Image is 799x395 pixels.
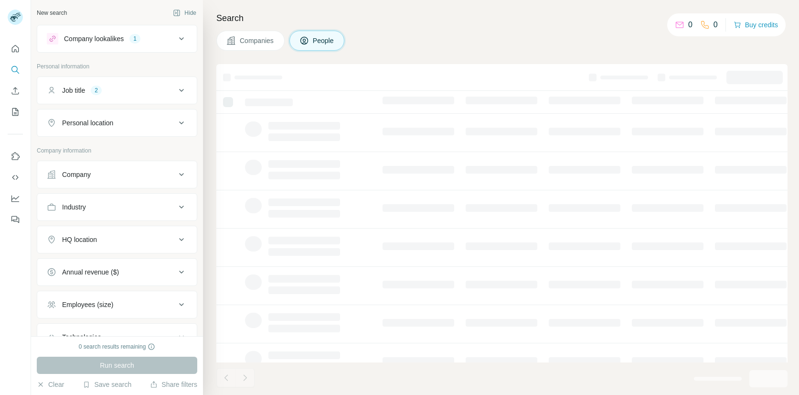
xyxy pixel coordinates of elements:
[8,169,23,186] button: Use Surfe API
[37,261,197,284] button: Annual revenue ($)
[129,34,140,43] div: 1
[37,146,197,155] p: Company information
[8,103,23,121] button: My lists
[91,86,102,95] div: 2
[62,86,85,95] div: Job title
[313,36,335,45] span: People
[79,342,156,351] div: 0 search results remaining
[62,235,97,244] div: HQ location
[240,36,275,45] span: Companies
[37,9,67,17] div: New search
[8,40,23,57] button: Quick start
[8,211,23,228] button: Feedback
[62,332,101,342] div: Technologies
[37,196,197,219] button: Industry
[37,380,64,389] button: Clear
[62,300,113,309] div: Employees (size)
[37,111,197,134] button: Personal location
[62,118,113,128] div: Personal location
[37,163,197,186] button: Company
[83,380,131,389] button: Save search
[8,148,23,165] button: Use Surfe on LinkedIn
[62,202,86,212] div: Industry
[8,190,23,207] button: Dashboard
[688,19,692,31] p: 0
[216,11,788,25] h4: Search
[62,267,119,277] div: Annual revenue ($)
[37,326,197,349] button: Technologies
[37,62,197,71] p: Personal information
[37,79,197,102] button: Job title2
[8,61,23,78] button: Search
[62,170,91,179] div: Company
[37,293,197,316] button: Employees (size)
[166,6,203,20] button: Hide
[8,82,23,99] button: Enrich CSV
[37,228,197,251] button: HQ location
[37,27,197,50] button: Company lookalikes1
[734,18,778,32] button: Buy credits
[714,19,718,31] p: 0
[64,34,124,44] div: Company lookalikes
[150,380,197,389] button: Share filters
